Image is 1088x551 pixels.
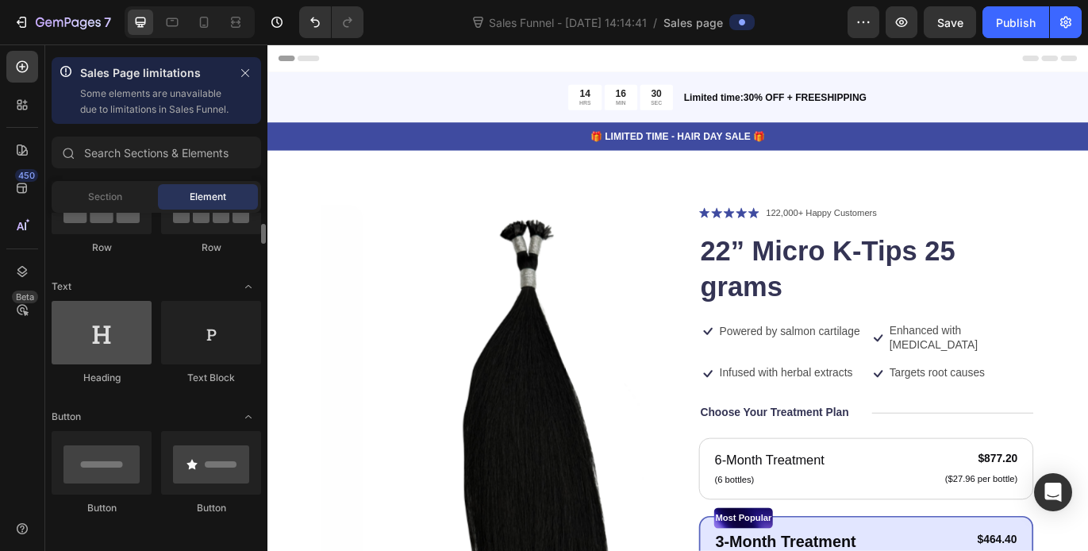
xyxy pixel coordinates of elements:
[445,50,458,64] div: 30
[525,325,687,341] p: Powered by salmon cartilage
[362,50,375,64] div: 14
[501,218,889,303] h1: 22” Micro K-Tips 25 grams
[15,169,38,182] div: 450
[104,13,111,32] p: 7
[579,188,707,204] p: 122,000+ Happy Customers
[6,6,118,38] button: 7
[88,190,122,204] span: Section
[996,14,1036,31] div: Publish
[519,472,647,495] p: 6-Month Treatment
[445,64,458,72] p: SEC
[362,64,375,72] p: HRS
[299,6,363,38] div: Undo/Redo
[404,64,417,72] p: MIN
[161,501,261,515] div: Button
[653,14,657,31] span: /
[52,410,81,424] span: Button
[52,137,261,168] input: Search Sections & Elements
[486,14,650,31] span: Sales Funnel - [DATE] 14:14:41
[937,16,963,29] span: Save
[722,373,833,390] p: Targets root causes
[502,419,675,436] p: Choose Your Treatment Plan
[924,6,976,38] button: Save
[525,373,679,390] p: Infused with herbal extracts
[52,241,152,255] div: Row
[161,241,261,255] div: Row
[1034,473,1072,511] div: Open Intercom Messenger
[80,64,229,83] p: Sales Page limitations
[161,371,261,385] div: Text Block
[483,53,951,70] p: Limited time:30% OFF + FREESHIPPING
[722,324,888,357] p: Enhanced with [MEDICAL_DATA]
[52,501,152,515] div: Button
[190,190,226,204] span: Element
[236,404,261,430] span: Toggle open
[519,497,647,513] p: (6 bottles)
[12,291,38,303] div: Beta
[785,471,872,491] div: $877.20
[2,98,951,115] p: 🎁 LIMITED TIME - HAIR DAY SALE 🎁
[267,44,1088,551] iframe: Design area
[404,50,417,64] div: 16
[236,274,261,299] span: Toggle open
[52,371,152,385] div: Heading
[663,14,723,31] span: Sales page
[52,279,71,294] span: Text
[80,86,229,118] p: Some elements are unavailable due to limitations in Sales Funnel.
[786,498,871,511] p: ($27.96 per bottle)
[982,6,1049,38] button: Publish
